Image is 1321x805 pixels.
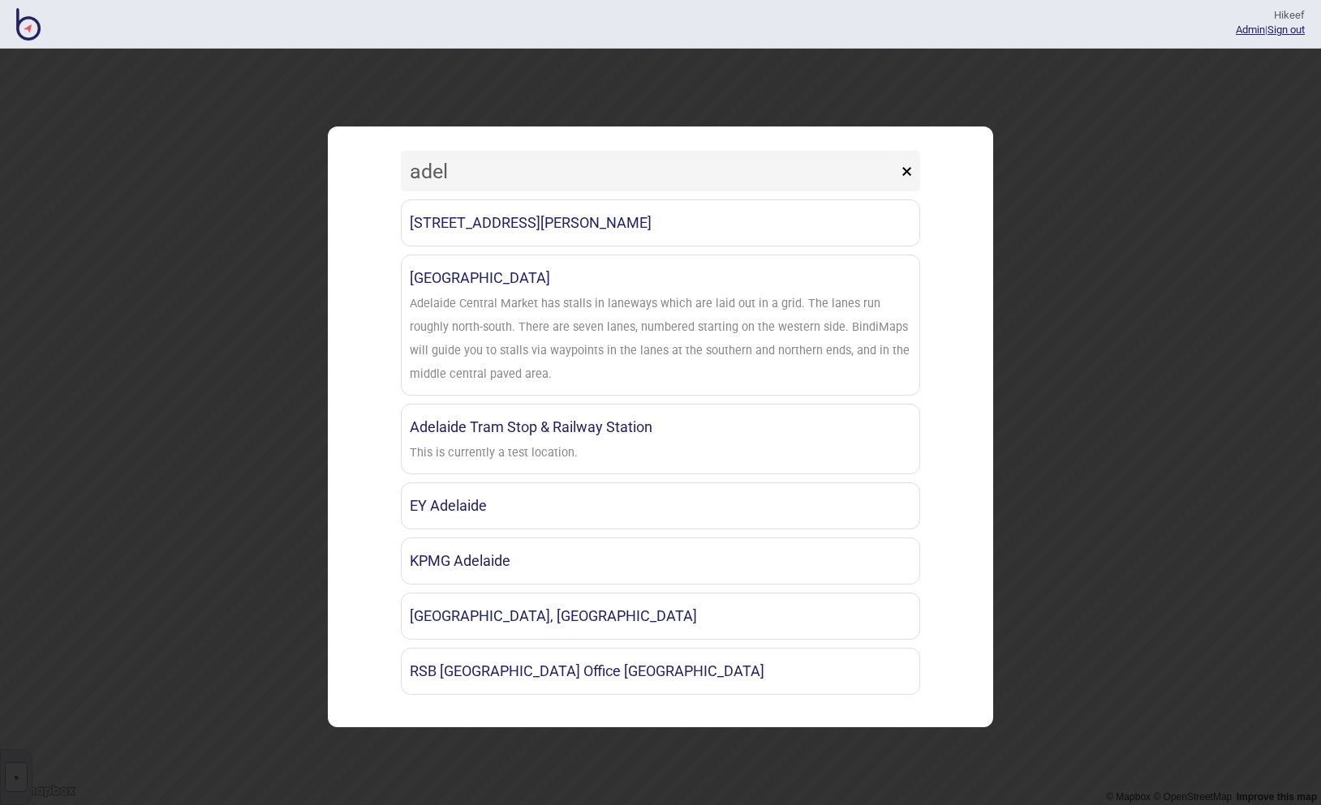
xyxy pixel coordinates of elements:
[410,293,911,386] div: Adelaide Central Market has stalls in laneways which are laid out in a grid. The lanes run roughl...
[1236,8,1305,23] div: Hi keef
[1236,24,1265,36] a: Admin
[893,151,920,191] button: ×
[401,255,920,395] a: [GEOGRAPHIC_DATA]Adelaide Central Market has stalls in laneways which are laid out in a grid. The...
[1267,24,1305,36] button: Sign out
[16,8,41,41] img: BindiMaps CMS
[1236,24,1267,36] span: |
[401,482,920,529] a: EY Adelaide
[410,442,578,465] div: This is currently a test location.
[401,537,920,584] a: KPMG Adelaide
[401,404,920,474] a: Adelaide Tram Stop & Railway StationThis is currently a test location.
[401,593,920,640] a: [GEOGRAPHIC_DATA], [GEOGRAPHIC_DATA]
[401,199,920,246] a: [STREET_ADDRESS][PERSON_NAME]
[401,648,920,695] a: RSB [GEOGRAPHIC_DATA] Office [GEOGRAPHIC_DATA]
[401,151,897,191] input: Search locations by tag + name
